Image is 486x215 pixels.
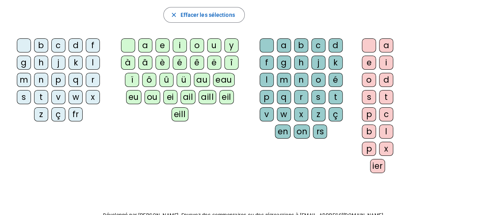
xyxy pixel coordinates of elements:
div: en [275,125,291,139]
div: k [69,56,83,70]
div: b [362,125,376,139]
div: r [294,90,308,104]
div: h [294,56,308,70]
div: eil [219,90,234,104]
div: d [379,73,393,87]
div: j [311,56,325,70]
div: eill [172,107,188,121]
div: p [260,90,274,104]
div: w [277,107,291,121]
div: s [311,90,325,104]
div: î [224,56,238,70]
div: rs [313,125,327,139]
div: a [138,38,152,52]
span: Effacer les sélections [180,10,235,20]
div: ç [329,107,343,121]
div: a [379,38,393,52]
div: z [34,107,48,121]
div: ê [190,56,204,70]
div: v [51,90,65,104]
div: s [362,90,376,104]
div: on [294,125,310,139]
div: f [86,38,100,52]
div: r [86,73,100,87]
div: t [34,90,48,104]
div: o [190,38,204,52]
div: ier [370,159,385,173]
div: b [294,38,308,52]
div: p [51,73,65,87]
div: û [159,73,173,87]
div: d [329,38,343,52]
div: h [34,56,48,70]
div: c [51,38,65,52]
div: c [311,38,325,52]
mat-icon: close [170,11,177,18]
div: â [138,56,152,70]
div: ô [142,73,156,87]
div: ë [207,56,221,70]
div: g [17,56,31,70]
div: f [260,56,274,70]
div: m [17,73,31,87]
div: t [379,90,393,104]
div: eu [126,90,141,104]
div: l [86,56,100,70]
div: o [311,73,325,87]
div: x [294,107,308,121]
div: ç [51,107,65,121]
div: e [362,56,376,70]
button: Effacer les sélections [163,7,244,23]
div: q [277,90,291,104]
div: o [362,73,376,87]
div: i [379,56,393,70]
div: l [260,73,274,87]
div: t [329,90,343,104]
div: z [311,107,325,121]
div: ei [163,90,177,104]
div: eau [213,73,235,87]
div: x [379,142,393,156]
div: v [260,107,274,121]
div: n [34,73,48,87]
div: j [51,56,65,70]
div: fr [69,107,83,121]
div: k [329,56,343,70]
div: b [34,38,48,52]
div: é [329,73,343,87]
div: ï [125,73,139,87]
div: w [69,90,83,104]
div: p [362,142,376,156]
div: m [277,73,291,87]
div: d [69,38,83,52]
div: è [155,56,170,70]
div: à [121,56,135,70]
div: ail [181,90,196,104]
div: au [194,73,210,87]
div: x [86,90,100,104]
div: l [379,125,393,139]
div: u [207,38,221,52]
div: ou [145,90,160,104]
div: i [173,38,187,52]
div: n [294,73,308,87]
div: g [277,56,291,70]
div: a [277,38,291,52]
div: p [362,107,376,121]
div: c [379,107,393,121]
div: ü [177,73,191,87]
div: s [17,90,31,104]
div: aill [199,90,216,104]
div: q [69,73,83,87]
div: e [155,38,170,52]
div: é [173,56,187,70]
div: y [224,38,238,52]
